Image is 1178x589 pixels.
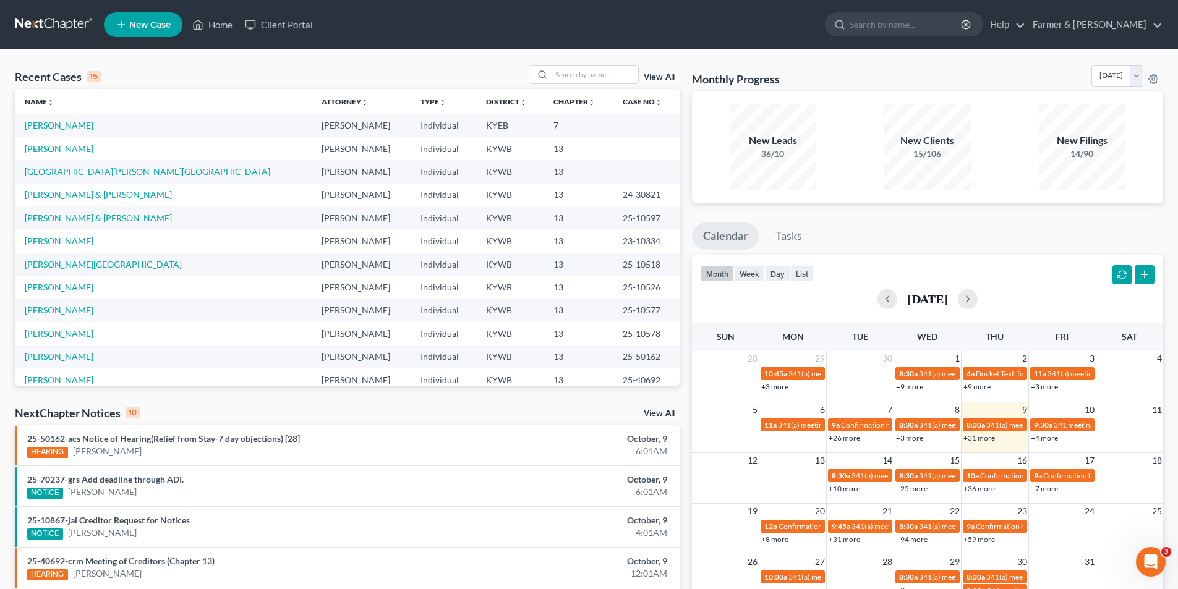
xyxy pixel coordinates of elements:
div: October, 9 [462,433,667,445]
span: 13 [814,453,826,468]
a: Typeunfold_more [420,97,446,106]
span: 4a [967,369,975,378]
span: 31 [1083,554,1096,569]
span: 3 [1161,547,1171,557]
h2: [DATE] [907,292,948,305]
td: 13 [544,206,613,229]
span: New Case [129,20,171,30]
span: 11 [1151,402,1163,417]
div: 14/90 [1039,148,1125,160]
span: 16 [1016,453,1028,468]
a: [PERSON_NAME] [25,351,93,362]
td: [PERSON_NAME] [312,276,411,299]
a: Client Portal [239,14,319,36]
span: 341(a) meeting for [PERSON_NAME] [919,572,1038,582]
td: Individual [411,322,476,345]
a: [PERSON_NAME] [73,445,142,457]
input: Search by name... [552,66,638,83]
span: 341(a) meeting for [PERSON_NAME] [788,572,908,582]
i: unfold_more [655,99,662,106]
span: Thu [986,331,1004,342]
td: KYWB [476,368,544,391]
span: 9:30a [1034,420,1052,430]
a: [PERSON_NAME] [25,282,93,292]
span: 10a [967,471,979,480]
a: [PERSON_NAME] [73,567,142,580]
span: 341(a) meeting for [PERSON_NAME] [919,369,1038,378]
td: 25-50162 [613,345,680,368]
span: 341(a) meeting for [PERSON_NAME] [919,522,1038,531]
span: 28 [746,351,759,366]
td: Individual [411,345,476,368]
span: 8:30a [967,420,985,430]
a: Tasks [764,222,813,250]
button: month [701,265,734,282]
a: 25-50162-acs Notice of Hearing(Relief from Stay-7 day objections) [28] [27,433,300,444]
td: [PERSON_NAME] [312,229,411,252]
span: 3 [1088,351,1096,366]
span: 8:30a [899,420,918,430]
a: +9 more [896,382,923,391]
td: [PERSON_NAME] [312,137,411,160]
td: KYWB [476,345,544,368]
span: 23 [1016,504,1028,519]
span: 8:30a [899,369,918,378]
div: 36/10 [730,148,816,160]
td: KYWB [476,322,544,345]
span: 9 [1021,402,1028,417]
td: Individual [411,368,476,391]
span: 15 [949,453,961,468]
td: 13 [544,276,613,299]
div: New Leads [730,133,816,148]
i: unfold_more [47,99,54,106]
span: 12p [764,522,777,531]
span: 341(a) meeting for [PERSON_NAME] [788,369,908,378]
input: Search by name... [850,13,963,36]
span: 1 [954,351,961,366]
span: 25 [1151,504,1163,519]
div: NOTICE [27,488,63,499]
div: NOTICE [27,528,63,540]
div: Recent Cases [15,69,101,84]
td: [PERSON_NAME] [312,253,411,276]
a: +25 more [896,484,928,493]
a: +9 more [963,382,991,391]
a: View All [644,409,675,418]
span: 4 [1156,351,1163,366]
div: 12:01AM [462,567,667,580]
a: [PERSON_NAME] & [PERSON_NAME] [25,189,172,200]
a: Nameunfold_more [25,97,54,106]
span: Tue [852,331,868,342]
a: [PERSON_NAME] [25,143,93,154]
a: Help [984,14,1025,36]
span: 2 [1021,351,1028,366]
div: New Filings [1039,133,1125,148]
span: 8:30a [899,572,918,582]
span: 341(a) meeting for [PERSON_NAME] [851,471,971,480]
td: Individual [411,184,476,206]
span: 341(a) meeting for [PERSON_NAME] & [PERSON_NAME] [986,420,1171,430]
a: Case Nounfold_more [623,97,662,106]
span: 26 [746,554,759,569]
span: 8:30a [967,572,985,582]
a: +7 more [1031,484,1058,493]
span: 11a [1034,369,1046,378]
div: 10 [126,407,140,418]
div: 15/106 [884,148,971,160]
span: 27 [814,554,826,569]
i: unfold_more [439,99,446,106]
td: [PERSON_NAME] [312,184,411,206]
div: 6:01AM [462,445,667,457]
td: 25-10518 [613,253,680,276]
span: 8:30a [899,471,918,480]
td: KYWB [476,276,544,299]
a: [PERSON_NAME] [68,527,137,539]
h3: Monthly Progress [692,72,780,87]
span: Sat [1122,331,1137,342]
span: 5 [751,402,759,417]
span: 30 [881,351,894,366]
td: KYWB [476,206,544,229]
a: [PERSON_NAME] [68,486,137,498]
i: unfold_more [588,99,595,106]
span: 30 [1016,554,1028,569]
